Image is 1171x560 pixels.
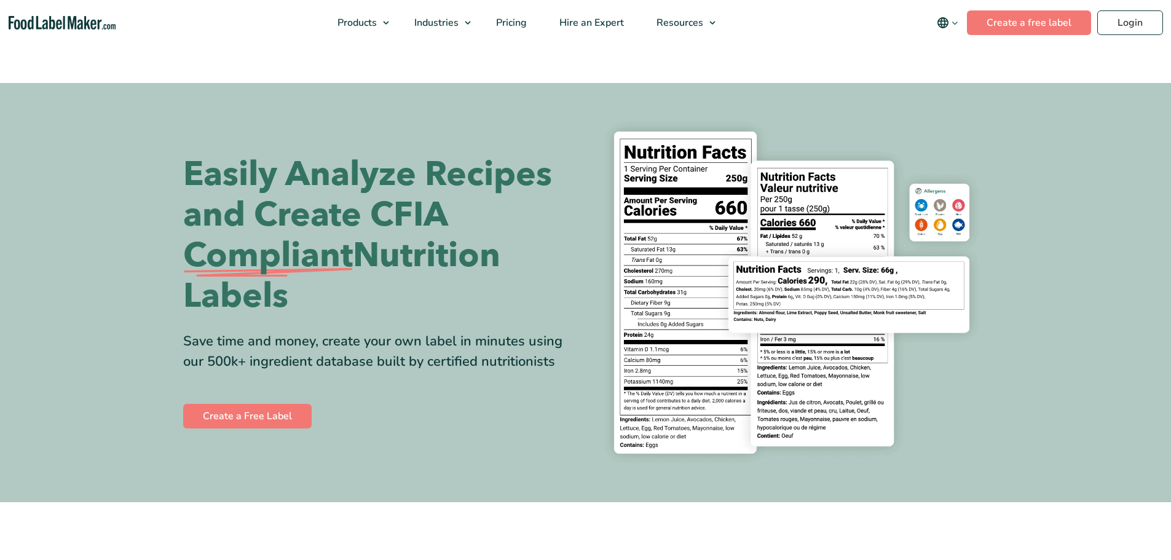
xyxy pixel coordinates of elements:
div: Save time and money, create your own label in minutes using our 500k+ ingredient database built b... [183,331,577,372]
span: Compliant [183,235,353,276]
a: Create a free label [967,10,1091,35]
a: Food Label Maker homepage [9,16,116,30]
button: Change language [928,10,967,35]
a: Create a Free Label [183,404,312,428]
span: Resources [653,16,704,30]
span: Hire an Expert [556,16,625,30]
h1: Easily Analyze Recipes and Create CFIA Nutrition Labels [183,154,577,317]
span: Pricing [492,16,528,30]
a: Login [1097,10,1163,35]
span: Products [334,16,378,30]
span: Industries [411,16,460,30]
